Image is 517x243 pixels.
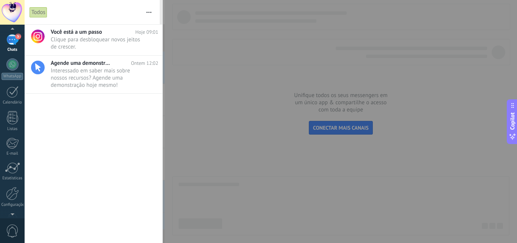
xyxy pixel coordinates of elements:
span: Copilot [509,112,516,130]
div: Chats [2,47,23,52]
span: Você está a um passo [51,28,102,36]
div: E-mail [2,151,23,156]
div: Listas [2,127,23,132]
a: Agende uma demonstração com um especialista! Ontem 12:02 Interessado em saber mais sobre nossos r... [25,56,162,93]
span: Hoje 09:01 [135,28,158,36]
a: Você está a um passo Hoje 09:01 Clique para desbloquear novos jeitos de crescer. [25,25,162,55]
span: 5 [15,33,21,39]
span: Ontem 12:02 [131,60,158,67]
span: Clique para desbloquear novos jeitos de crescer. [51,36,144,50]
span: Agende uma demonstração com um especialista! [51,60,111,67]
div: Calendário [2,100,23,105]
div: Configurações [2,202,23,207]
div: Todos [30,7,47,18]
div: Estatísticas [2,176,23,181]
span: Interessado em saber mais sobre nossos recursos? Agende uma demonstração hoje mesmo! [51,67,144,88]
div: WhatsApp [2,73,23,80]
